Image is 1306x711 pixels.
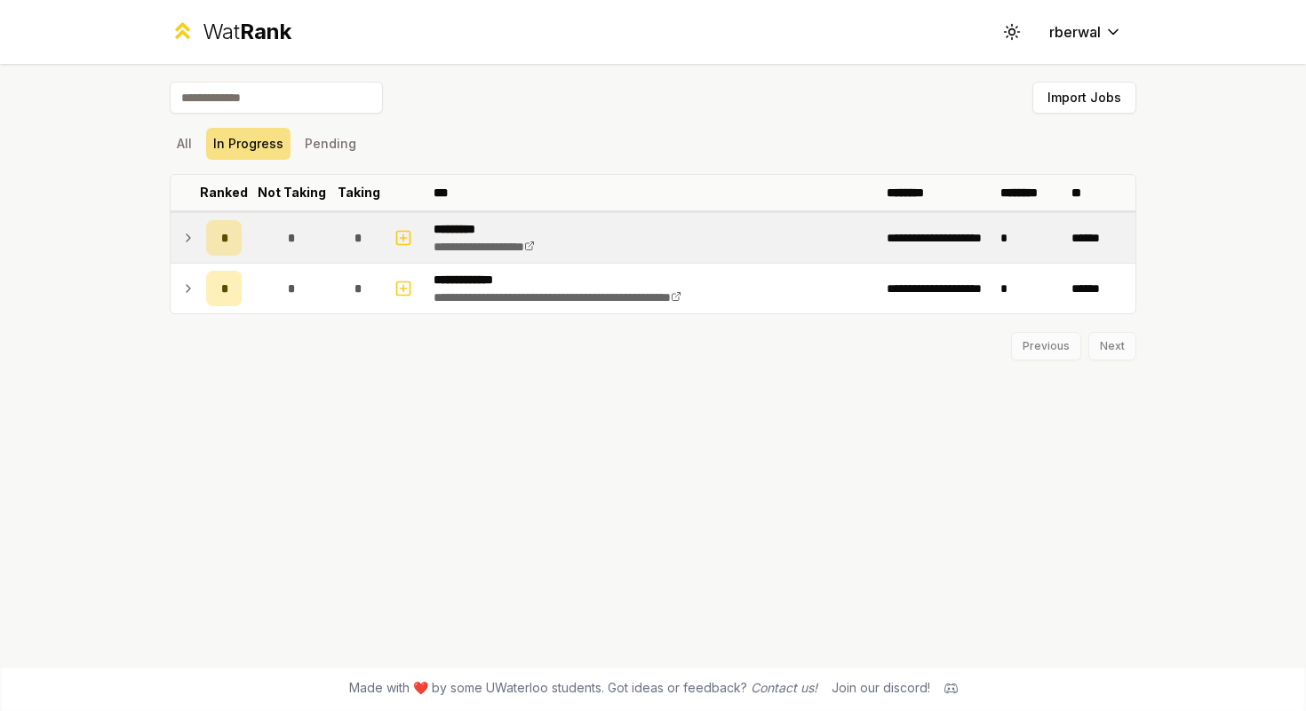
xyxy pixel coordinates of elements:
[832,679,930,697] div: Join our discord!
[240,19,291,44] span: Rank
[1032,82,1136,114] button: Import Jobs
[338,184,380,201] p: Taking
[170,18,291,46] a: WatRank
[298,128,363,160] button: Pending
[170,128,199,160] button: All
[203,18,291,46] div: Wat
[1035,16,1136,48] button: rberwal
[206,128,291,160] button: In Progress
[1049,21,1101,43] span: rberwal
[349,679,817,697] span: Made with ❤️ by some UWaterloo students. Got ideas or feedback?
[200,184,248,201] p: Ranked
[258,184,326,201] p: Not Taking
[751,680,817,695] a: Contact us!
